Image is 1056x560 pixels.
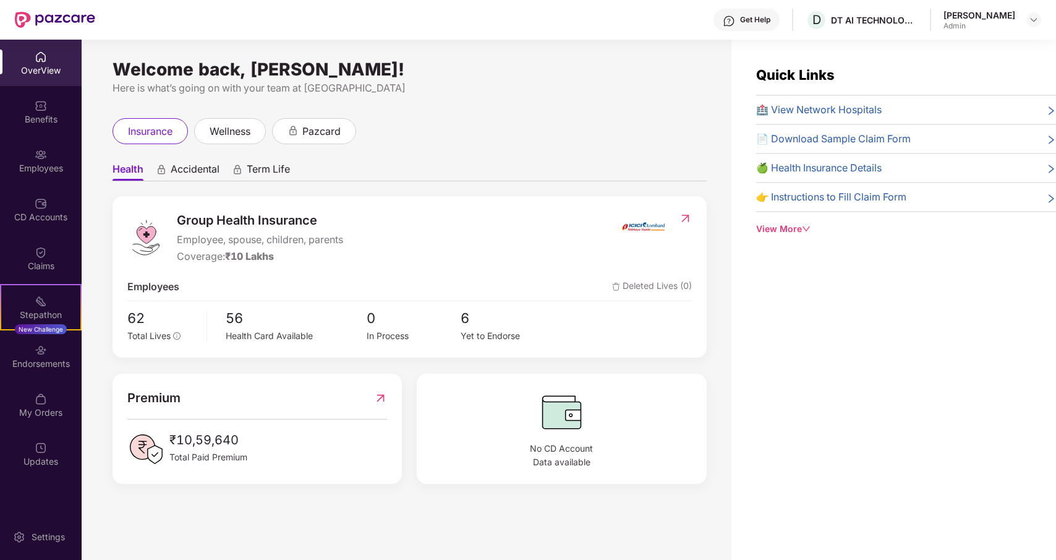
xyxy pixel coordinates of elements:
[173,332,181,340] span: info-circle
[723,15,735,27] img: svg+xml;base64,PHN2ZyBpZD0iSGVscC0zMngzMiIgeG1sbnM9Imh0dHA6Ly93d3cudzMub3JnLzIwMDAvc3ZnIiB3aWR0aD...
[756,102,882,118] span: 🏥 View Network Hospitals
[247,163,290,181] span: Term Life
[35,51,47,63] img: svg+xml;base64,PHN2ZyBpZD0iSG9tZSIgeG1sbnM9Imh0dHA6Ly93d3cudzMub3JnLzIwMDAvc3ZnIiB3aWR0aD0iMjAiIG...
[127,389,181,408] span: Premium
[612,283,620,291] img: deleteIcon
[28,531,69,543] div: Settings
[225,250,274,262] span: ₹10 Lakhs
[171,163,219,181] span: Accidental
[35,246,47,259] img: svg+xml;base64,PHN2ZyBpZD0iQ2xhaW0iIHhtbG5zPSJodHRwOi8vd3d3LnczLm9yZy8yMDAwL3N2ZyIgd2lkdGg9IjIwIi...
[1046,105,1056,118] span: right
[113,163,143,181] span: Health
[1029,15,1039,25] img: svg+xml;base64,PHN2ZyBpZD0iRHJvcGRvd24tMzJ4MzIiIHhtbG5zPSJodHRwOi8vd3d3LnczLm9yZy8yMDAwL3N2ZyIgd2...
[128,124,172,139] span: insurance
[232,164,243,175] div: animation
[612,279,692,295] span: Deleted Lives (0)
[802,225,811,233] span: down
[943,21,1015,31] div: Admin
[831,14,918,26] div: DT AI TECHNOLOGIES PRIVATE LIMITED
[15,12,95,28] img: New Pazcare Logo
[367,308,461,329] span: 0
[287,125,299,136] div: animation
[127,219,164,256] img: logo
[127,308,198,329] span: 62
[432,442,691,469] span: No CD Account Data available
[1,309,80,321] div: Stepathon
[367,329,461,343] div: In Process
[35,100,47,112] img: svg+xml;base64,PHN2ZyBpZD0iQmVuZWZpdHMiIHhtbG5zPSJodHRwOi8vd3d3LnczLm9yZy8yMDAwL3N2ZyIgd2lkdGg9Ij...
[812,12,821,27] span: D
[35,393,47,405] img: svg+xml;base64,PHN2ZyBpZD0iTXlfT3JkZXJzIiBkYXRhLW5hbWU9Ik15IE9yZGVycyIgeG1sbnM9Imh0dHA6Ly93d3cudz...
[756,189,906,205] span: 👉 Instructions to Fill Claim Form
[756,160,882,176] span: 🍏 Health Insurance Details
[169,431,247,450] span: ₹10,59,640
[943,9,1015,21] div: [PERSON_NAME]
[461,329,555,343] div: Yet to Endorse
[177,232,343,248] span: Employee, spouse, children, parents
[177,249,343,264] div: Coverage:
[756,67,835,83] span: Quick Links
[679,212,692,225] img: RedirectIcon
[740,15,770,25] div: Get Help
[156,164,167,175] div: animation
[35,295,47,308] img: svg+xml;base64,PHN2ZyB4bWxucz0iaHR0cDovL3d3dy53My5vcmcvMjAwMC9zdmciIHdpZHRoPSIyMSIgaGVpZ2h0PSIyMC...
[226,308,367,329] span: 56
[1046,163,1056,176] span: right
[35,149,47,161] img: svg+xml;base64,PHN2ZyBpZD0iRW1wbG95ZWVzIiB4bWxucz0iaHR0cDovL3d3dy53My5vcmcvMjAwMC9zdmciIHdpZHRoPS...
[1046,192,1056,205] span: right
[210,124,250,139] span: wellness
[113,64,707,74] div: Welcome back, [PERSON_NAME]!
[15,324,67,334] div: New Challenge
[1046,134,1056,147] span: right
[169,450,247,464] span: Total Paid Premium
[113,80,707,96] div: Here is what’s going on with your team at [GEOGRAPHIC_DATA]
[756,222,1056,236] div: View More
[13,531,25,543] img: svg+xml;base64,PHN2ZyBpZD0iU2V0dGluZy0yMHgyMCIgeG1sbnM9Imh0dHA6Ly93d3cudzMub3JnLzIwMDAvc3ZnIiB3aW...
[432,389,691,436] img: CDBalanceIcon
[127,330,171,341] span: Total Lives
[620,211,666,242] img: insurerIcon
[35,197,47,210] img: svg+xml;base64,PHN2ZyBpZD0iQ0RfQWNjb3VudHMiIGRhdGEtbmFtZT0iQ0QgQWNjb3VudHMiIHhtbG5zPSJodHRwOi8vd3...
[127,279,179,295] span: Employees
[177,211,343,230] span: Group Health Insurance
[226,329,367,343] div: Health Card Available
[35,344,47,356] img: svg+xml;base64,PHN2ZyBpZD0iRW5kb3JzZW1lbnRzIiB4bWxucz0iaHR0cDovL3d3dy53My5vcmcvMjAwMC9zdmciIHdpZH...
[35,442,47,454] img: svg+xml;base64,PHN2ZyBpZD0iVXBkYXRlZCIgeG1sbnM9Imh0dHA6Ly93d3cudzMub3JnLzIwMDAvc3ZnIiB3aWR0aD0iMj...
[374,389,387,408] img: RedirectIcon
[461,308,555,329] span: 6
[756,131,911,147] span: 📄 Download Sample Claim Form
[302,124,341,139] span: pazcard
[127,431,164,468] img: PaidPremiumIcon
